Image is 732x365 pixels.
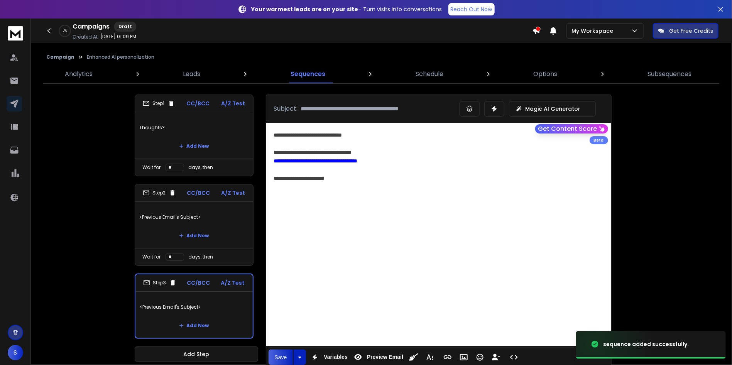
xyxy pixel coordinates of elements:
[526,105,581,113] p: Magic AI Generator
[411,65,448,83] a: Schedule
[189,254,213,260] p: days, then
[603,340,689,348] div: sequence added successfully.
[140,296,248,318] p: <Previous Email's Subject>
[173,139,215,154] button: Add New
[648,69,692,79] p: Subsequences
[221,100,245,107] p: A/Z Test
[73,34,99,40] p: Created At:
[187,189,210,197] p: CC/BCC
[87,54,154,60] p: Enhanced AI personalization
[143,164,161,171] p: Wait for
[365,354,405,360] span: Preview Email
[221,279,245,287] p: A/Z Test
[423,350,437,365] button: More Text
[653,23,718,39] button: Get Free Credits
[351,350,405,365] button: Preview Email
[252,5,358,13] strong: Your warmest leads are on your site
[286,65,330,83] a: Sequences
[269,350,293,365] button: Save
[140,206,249,228] p: <Previous Email's Subject>
[140,117,249,139] p: Thoughts?
[448,3,495,15] a: Reach Out Now
[143,189,176,196] div: Step 2
[114,22,136,32] div: Draft
[187,279,210,287] p: CC/BCC
[135,95,254,176] li: Step1CC/BCCA/Z TestThoughts?Add NewWait fordays, then
[135,274,254,339] li: Step3CC/BCCA/Z Test<Previous Email's Subject>Add New
[571,27,616,35] p: My Workspace
[46,54,74,60] button: Campaign
[643,65,696,83] a: Subsequences
[143,100,175,107] div: Step 1
[173,318,215,333] button: Add New
[60,65,97,83] a: Analytics
[143,254,161,260] p: Wait for
[73,22,110,31] h1: Campaigns
[529,65,562,83] a: Options
[135,184,254,266] li: Step2CC/BCCA/Z Test<Previous Email's Subject>Add NewWait fordays, then
[183,69,200,79] p: Leads
[8,345,23,360] button: S
[135,346,258,362] button: Add Step
[252,5,442,13] p: – Turn visits into conversations
[178,65,205,83] a: Leads
[8,26,23,41] img: logo
[534,69,558,79] p: Options
[440,350,455,365] button: Insert Link (Ctrl+K)
[291,69,325,79] p: Sequences
[590,136,608,144] div: Beta
[143,279,176,286] div: Step 3
[63,29,67,33] p: 0 %
[535,124,608,133] button: Get Content Score
[186,100,210,107] p: CC/BCC
[65,69,93,79] p: Analytics
[456,350,471,365] button: Insert Image (Ctrl+P)
[489,350,504,365] button: Insert Unsubscribe Link
[406,350,421,365] button: Clean HTML
[100,34,136,40] p: [DATE] 01:09 PM
[416,69,443,79] p: Schedule
[308,350,349,365] button: Variables
[221,189,245,197] p: A/Z Test
[451,5,492,13] p: Reach Out Now
[473,350,487,365] button: Emoticons
[173,228,215,243] button: Add New
[669,27,713,35] p: Get Free Credits
[509,101,596,117] button: Magic AI Generator
[189,164,213,171] p: days, then
[322,354,349,360] span: Variables
[274,104,298,113] p: Subject:
[507,350,521,365] button: Code View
